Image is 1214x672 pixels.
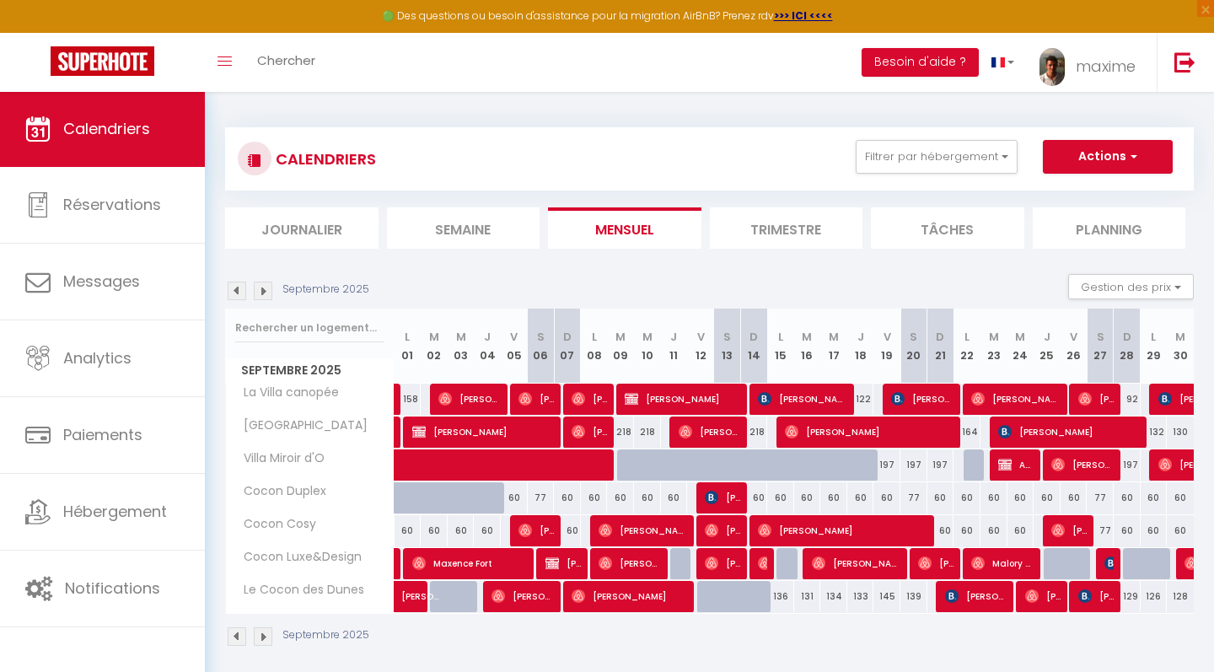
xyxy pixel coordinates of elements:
span: [PERSON_NAME] [1104,547,1114,579]
span: [PERSON_NAME] [545,547,582,579]
div: 60 [980,482,1007,513]
span: [PERSON_NAME] [679,416,742,448]
span: [PERSON_NAME] [705,547,741,579]
div: 60 [953,515,980,546]
div: 60 [421,515,448,546]
span: [PERSON_NAME]- [705,514,741,546]
div: 131 [794,581,821,612]
a: ... maxime [1027,33,1157,92]
div: 60 [448,515,475,546]
span: [PERSON_NAME] [492,580,555,612]
abbr: M [1015,329,1025,345]
th: 22 [953,309,980,384]
li: Tâches [871,207,1024,249]
th: 08 [581,309,608,384]
abbr: J [1044,329,1050,345]
span: [PERSON_NAME] [412,416,556,448]
div: 60 [847,482,874,513]
span: Calendriers [63,118,150,139]
abbr: M [456,329,466,345]
abbr: L [592,329,597,345]
div: 197 [873,449,900,481]
span: Le Cocon des Dunes [228,581,368,599]
div: 60 [767,482,794,513]
span: [PERSON_NAME] [1078,580,1115,612]
div: 164 [953,417,980,448]
th: 30 [1167,309,1194,384]
th: 27 [1087,309,1114,384]
button: Gestion des prix [1068,274,1194,299]
th: 05 [501,309,528,384]
div: 126 [1141,581,1168,612]
div: 60 [1141,482,1168,513]
a: Chercher [244,33,328,92]
span: [PERSON_NAME] [998,416,1142,448]
span: [PERSON_NAME] [625,383,742,415]
th: 09 [607,309,634,384]
span: [GEOGRAPHIC_DATA] [228,417,372,435]
div: 92 [1114,384,1141,415]
h3: CALENDRIERS [271,140,376,178]
th: 24 [1007,309,1034,384]
th: 20 [900,309,927,384]
div: 218 [634,417,661,448]
th: 28 [1114,309,1141,384]
div: 60 [740,482,767,513]
div: 132 [1141,417,1168,448]
th: 11 [661,309,688,384]
th: 13 [714,309,741,384]
div: 130 [1167,417,1194,448]
th: 02 [421,309,448,384]
abbr: M [615,329,626,345]
abbr: L [1151,329,1156,345]
span: [PERSON_NAME] [918,547,954,579]
span: [PERSON_NAME] [971,383,1061,415]
strong: >>> ICI <<<< [774,8,833,23]
abbr: V [884,329,891,345]
div: 60 [953,482,980,513]
span: [PERSON_NAME] [945,580,1008,612]
span: [PERSON_NAME] [812,547,902,579]
abbr: M [1175,329,1185,345]
span: [PERSON_NAME] [599,514,689,546]
p: Septembre 2025 [282,282,369,298]
abbr: L [778,329,783,345]
abbr: J [484,329,491,345]
span: Paiements [63,424,142,445]
div: 134 [820,581,847,612]
th: 16 [794,309,821,384]
div: 60 [1114,482,1141,513]
div: 77 [1087,482,1114,513]
div: 60 [554,482,581,513]
span: [PERSON_NAME] [1025,580,1061,612]
div: 60 [581,482,608,513]
th: 06 [528,309,555,384]
div: 60 [661,482,688,513]
span: maxime [1076,56,1136,77]
th: 17 [820,309,847,384]
div: 60 [1141,515,1168,546]
div: 197 [927,449,954,481]
span: [PERSON_NAME] [572,416,608,448]
span: Notifications [65,578,160,599]
th: 15 [767,309,794,384]
p: Septembre 2025 [282,627,369,643]
abbr: J [670,329,677,345]
div: 60 [1061,482,1088,513]
span: Analytics [63,347,132,368]
div: 133 [847,581,874,612]
div: 60 [474,515,501,546]
span: [PERSON_NAME] [758,383,848,415]
span: [PERSON_NAME] [572,580,689,612]
div: 60 [794,482,821,513]
th: 01 [395,309,422,384]
span: [PERSON_NAME] [758,514,929,546]
div: 60 [501,482,528,513]
abbr: D [936,329,944,345]
abbr: D [1123,329,1131,345]
th: 14 [740,309,767,384]
abbr: S [910,329,917,345]
div: 197 [1114,449,1141,481]
img: logout [1174,51,1195,73]
span: Hébergement [63,501,167,522]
